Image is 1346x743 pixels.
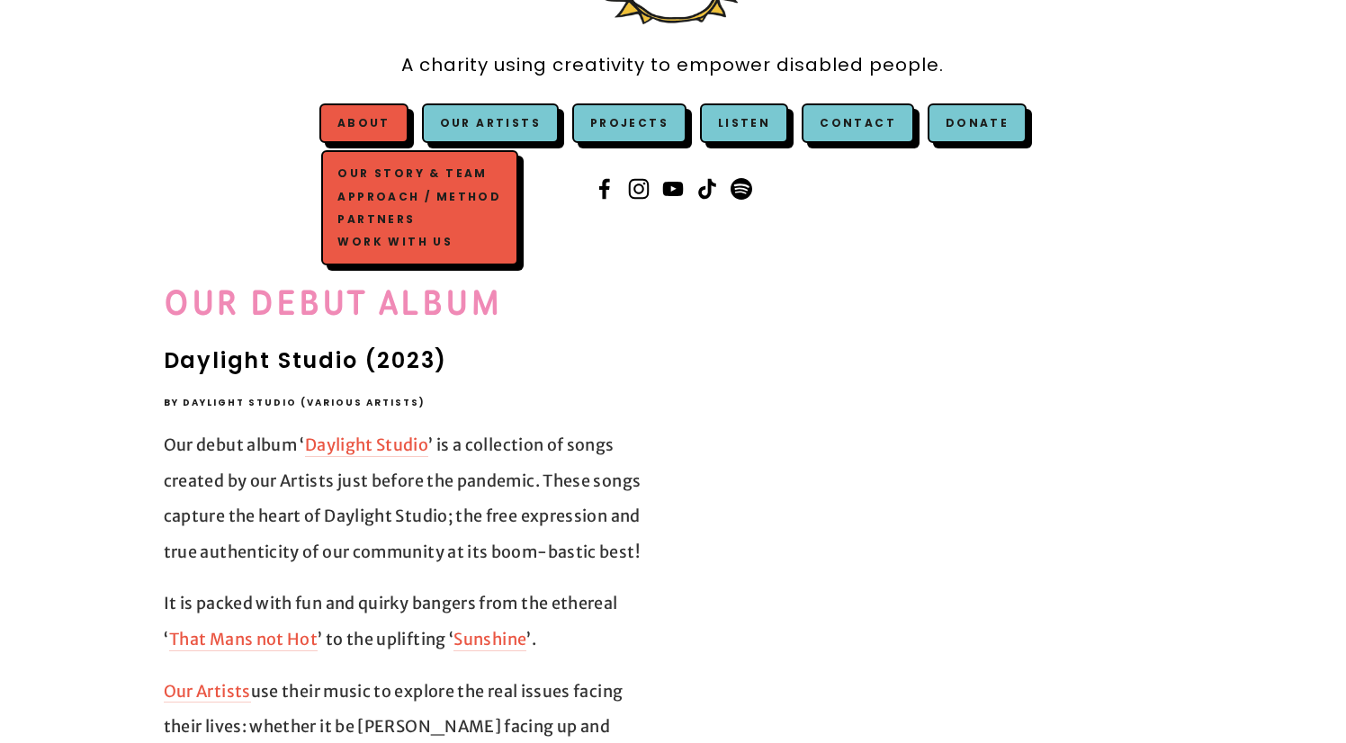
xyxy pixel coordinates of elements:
[718,115,770,130] a: Listen
[334,185,506,208] a: Approach / Method
[802,103,914,143] a: Contact
[164,586,658,657] p: It is packed with fun and quirky bangers from the ethereal ‘ ’ to the uplifting ‘ ’.
[422,103,559,143] a: Our Artists
[305,434,428,457] a: Daylight Studio
[928,103,1027,143] a: Donate
[164,345,658,377] h2: Daylight Studio (2023)
[334,230,506,253] a: Work with us
[169,629,318,651] a: That Mans not Hot
[337,115,390,130] a: About
[334,163,506,185] a: Our Story & Team
[334,208,506,230] a: Partners
[164,281,658,322] h1: Our Debut Album
[401,45,944,85] a: A charity using creativity to empower disabled people.
[572,103,686,143] a: Projects
[453,629,526,651] a: Sunshine
[164,395,658,411] h3: by Daylight Studio (Various Artists)
[164,681,251,703] a: Our Artists
[164,427,658,569] p: Our debut album ‘ ’ is a collection of songs created by our Artists just before the pandemic. The...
